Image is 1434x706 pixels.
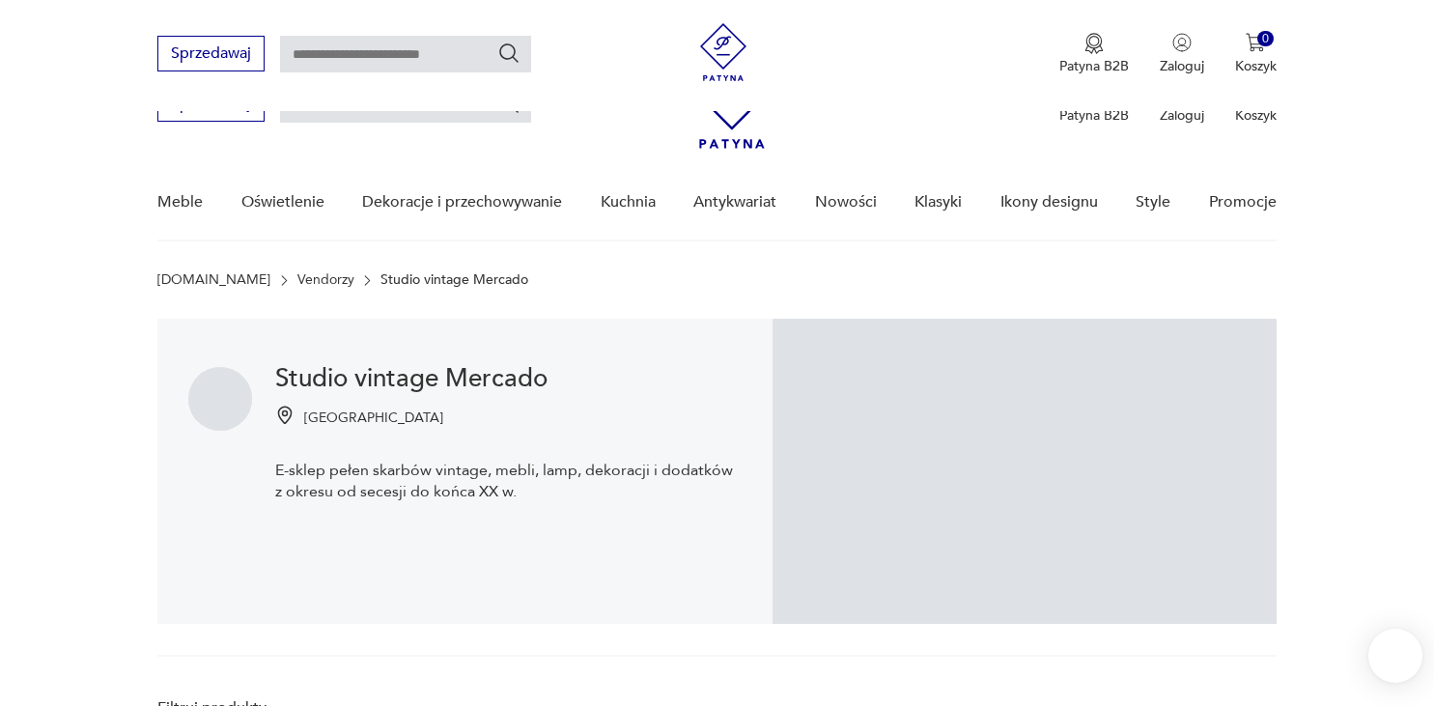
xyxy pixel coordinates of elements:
a: Kuchnia [601,165,656,240]
p: Koszyk [1235,106,1277,125]
img: Patyna - sklep z meblami i dekoracjami vintage [694,23,752,81]
button: 0Koszyk [1235,33,1277,75]
button: Patyna B2B [1059,33,1129,75]
a: Vendorzy [297,272,354,288]
a: Klasyki [914,165,962,240]
p: Patyna B2B [1059,57,1129,75]
a: [DOMAIN_NAME] [157,272,270,288]
a: Promocje [1209,165,1277,240]
a: Antykwariat [693,165,776,240]
a: Ikona medaluPatyna B2B [1059,33,1129,75]
img: Ikona medalu [1084,33,1104,54]
p: E-sklep pełen skarbów vintage, mebli, lamp, dekoracji i dodatków z okresu od secesji do końca XX w. [275,460,742,502]
a: Nowości [815,165,877,240]
button: Zaloguj [1160,33,1204,75]
a: Style [1136,165,1170,240]
iframe: Smartsupp widget button [1368,629,1422,683]
a: Oświetlenie [241,165,324,240]
p: Patyna B2B [1059,106,1129,125]
a: Meble [157,165,203,240]
h1: Studio vintage Mercado [275,367,742,390]
p: [GEOGRAPHIC_DATA] [304,409,443,427]
p: Zaloguj [1160,57,1204,75]
img: Ikona koszyka [1246,33,1265,52]
a: Sprzedawaj [157,99,265,112]
p: Koszyk [1235,57,1277,75]
img: Ikonka pinezki mapy [275,406,295,425]
a: Sprzedawaj [157,48,265,62]
a: Dekoracje i przechowywanie [362,165,562,240]
p: Studio vintage Mercado [380,272,528,288]
p: Zaloguj [1160,106,1204,125]
img: Ikonka użytkownika [1172,33,1192,52]
button: Sprzedawaj [157,36,265,71]
button: Szukaj [497,42,520,65]
a: Ikony designu [1000,165,1098,240]
div: 0 [1257,31,1274,47]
